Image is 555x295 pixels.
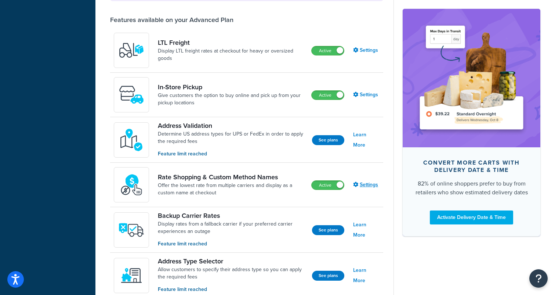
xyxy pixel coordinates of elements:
div: Convert more carts with delivery date & time [414,159,529,173]
img: icon-duo-feat-rate-shopping-ecdd8bed.png [119,172,144,198]
img: wNXZ4XiVfOSSwAAAABJRU5ErkJggg== [119,263,144,288]
a: Backup Carrier Rates [158,212,306,220]
div: Features available on your Advanced Plan [110,16,233,24]
label: Active [312,46,344,55]
img: y79ZsPf0fXUFUhFXDzUgf+ktZg5F2+ohG75+v3d2s1D9TjoU8PiyCIluIjV41seZevKCRuEjTPPOKHJsQcmKCXGdfprl3L4q7... [119,37,144,63]
a: Activate Delivery Date & Time [430,210,513,224]
a: Allow customers to specify their address type so you can apply the required fees [158,266,306,281]
img: feature-image-ddt-36eae7f7280da8017bfb280eaccd9c446f90b1fe08728e4019434db127062ab4.png [414,20,529,136]
p: Feature limit reached [158,285,306,294]
button: Open Resource Center [529,269,548,288]
button: See plans [312,271,344,281]
img: icon-duo-feat-backup-carrier-4420b188.png [119,217,144,243]
a: Settings [353,90,380,100]
a: Offer the lowest rate from multiple carriers and display as a custom name at checkout [158,182,305,197]
a: Settings [353,180,380,190]
img: kIG8fy0lQAAAABJRU5ErkJggg== [119,127,144,153]
a: Address Type Selector [158,257,306,265]
a: Learn More [353,220,380,240]
a: Determine US address types for UPS or FedEx in order to apply the required fees [158,130,306,145]
div: 82% of online shoppers prefer to buy from retailers who show estimated delivery dates [414,179,529,197]
label: Active [312,91,344,100]
a: Display LTL freight rates at checkout for heavy or oversized goods [158,47,305,62]
label: Active [312,181,344,190]
a: In-Store Pickup [158,83,305,91]
a: Settings [353,45,380,55]
img: wfgcfpwTIucLEAAAAASUVORK5CYII= [119,82,144,108]
a: Learn More [353,265,380,286]
a: Display rates from a fallback carrier if your preferred carrier experiences an outage [158,220,306,235]
a: Address Validation [158,122,306,130]
p: Feature limit reached [158,240,306,248]
button: See plans [312,135,344,145]
p: Feature limit reached [158,150,306,158]
a: Learn More [353,130,380,150]
a: LTL Freight [158,39,305,47]
a: Give customers the option to buy online and pick up from your pickup locations [158,92,305,107]
a: Rate Shopping & Custom Method Names [158,173,305,181]
button: See plans [312,225,344,235]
